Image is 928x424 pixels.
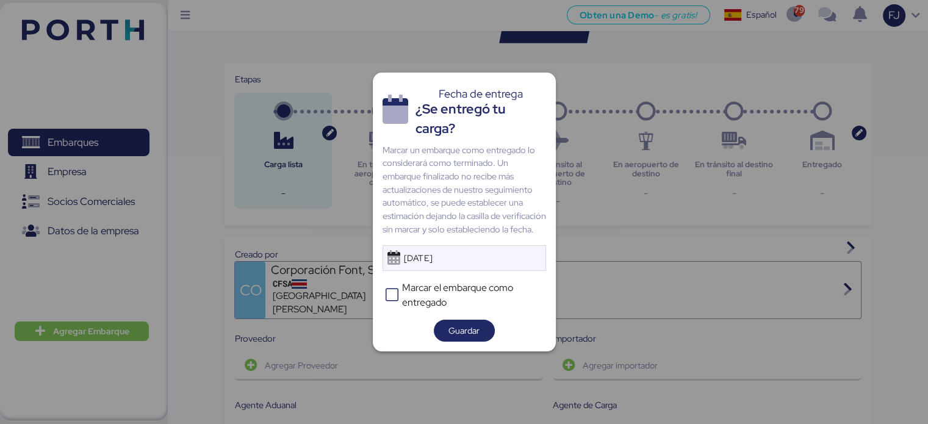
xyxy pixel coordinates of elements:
[383,143,546,235] div: Marcar un embarque como entregado lo considerará como terminado. Un embarque finalizado no recibe...
[402,281,545,310] span: Marcar el embarque como entregado
[434,320,495,342] button: Guardar
[415,99,546,139] div: ¿Se entregó tu carga?
[448,323,480,338] span: Guardar
[415,88,546,99] div: Fecha de entrega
